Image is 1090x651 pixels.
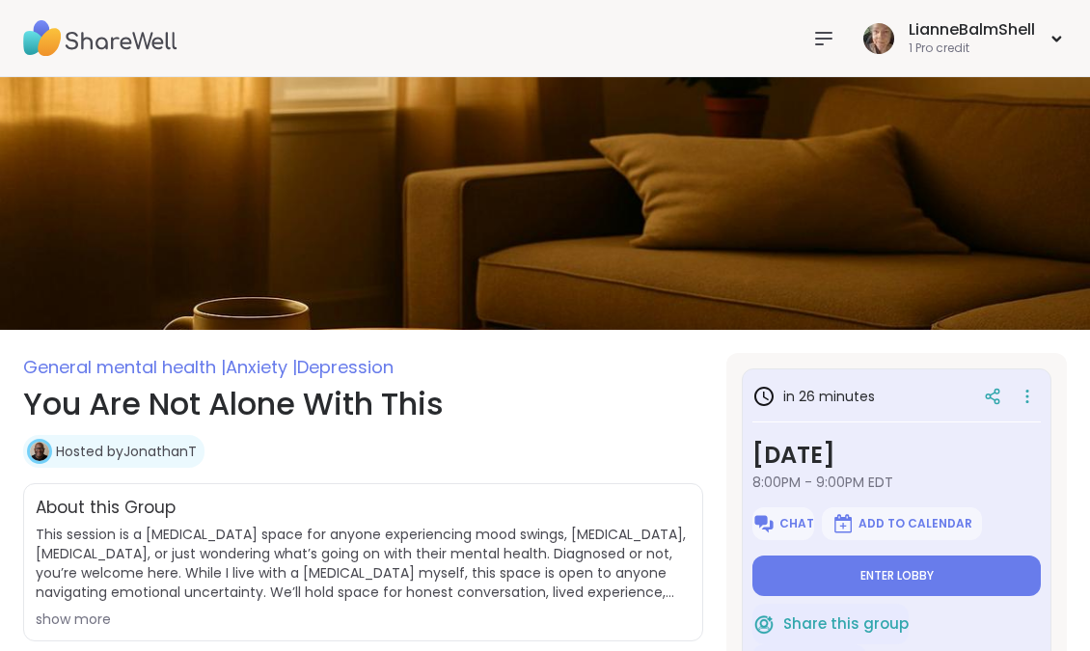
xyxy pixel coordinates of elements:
div: LianneBalmShell [909,19,1035,41]
h3: [DATE] [752,438,1041,473]
img: LianneBalmShell [863,23,894,54]
span: Depression [297,355,394,379]
button: Add to Calendar [822,507,982,540]
span: Add to Calendar [858,516,972,531]
span: 8:00PM - 9:00PM EDT [752,473,1041,492]
button: Chat [752,507,814,540]
span: General mental health | [23,355,226,379]
div: 1 Pro credit [909,41,1035,57]
span: This session is a [MEDICAL_DATA] space for anyone experiencing mood swings, [MEDICAL_DATA], [MEDI... [36,525,691,602]
div: show more [36,610,691,629]
span: Anxiety | [226,355,297,379]
h2: About this Group [36,496,176,521]
h1: You Are Not Alone With This [23,381,703,427]
span: Share this group [783,613,909,636]
a: Hosted byJonathanT [56,442,197,461]
span: Enter lobby [860,568,934,583]
img: JonathanT [30,442,49,461]
img: ShareWell Logomark [831,512,855,535]
img: ShareWell Nav Logo [23,5,177,72]
button: Enter lobby [752,556,1041,596]
span: Chat [779,516,814,531]
img: ShareWell Logomark [752,612,776,636]
img: ShareWell Logomark [752,512,776,535]
button: Share this group [752,604,909,644]
h3: in 26 minutes [752,385,875,408]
